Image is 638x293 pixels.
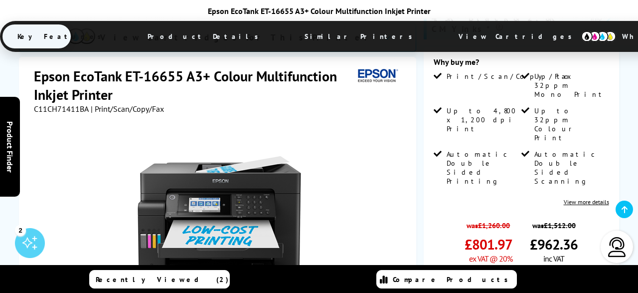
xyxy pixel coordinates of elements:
[544,221,576,230] strike: £1,512.00
[5,121,15,172] span: Product Finder
[34,104,89,114] span: C11CH71411BA
[444,23,596,49] span: View Cartridges
[15,225,26,236] div: 2
[434,57,609,72] div: Why buy me?
[534,150,608,186] span: Automatic Double Sided Scanning
[447,106,520,133] span: Up to 4,800 x 1,200 dpi Print
[534,106,608,142] span: Up to 32ppm Colour Print
[534,72,608,99] span: Up to 32ppm Mono Print
[447,72,575,81] span: Print/Scan/Copy/Fax
[96,275,229,284] span: Recently Viewed (2)
[133,24,279,48] span: Product Details
[530,216,578,230] span: was
[91,104,164,114] span: | Print/Scan/Copy/Fax
[34,67,353,104] h1: Epson EcoTank ET-16655 A3+ Colour Multifunction Inkjet Printer
[469,254,512,264] span: ex VAT @ 20%
[543,254,564,264] span: inc VAT
[376,270,517,289] a: Compare Products
[478,221,510,230] strike: £1,260.00
[465,235,512,254] span: £801.97
[354,67,400,85] img: Epson
[581,31,616,42] img: cmyk-icon.svg
[447,150,520,186] span: Automatic Double Sided Printing
[393,275,513,284] span: Compare Products
[89,270,230,289] a: Recently Viewed (2)
[2,24,122,48] span: Key Features
[465,216,512,230] span: was
[530,235,578,254] span: £962.36
[607,237,627,257] img: user-headset-light.svg
[290,24,433,48] span: Similar Printers
[564,198,609,206] a: View more details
